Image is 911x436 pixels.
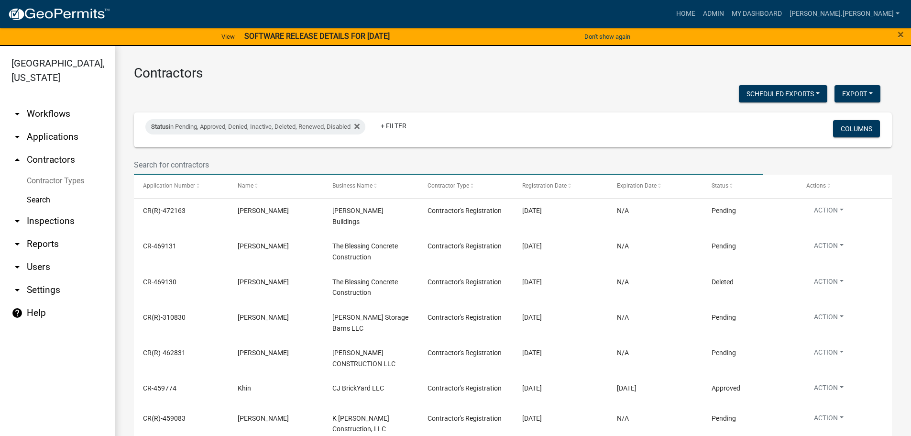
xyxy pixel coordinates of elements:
[143,313,186,321] span: CR(R)-310830
[833,120,880,137] button: Columns
[806,241,851,255] button: Action
[151,123,169,130] span: Status
[428,242,502,250] span: Contractor's Registration
[617,278,629,286] span: N/A
[834,85,880,102] button: Export
[428,313,502,321] span: Contractor's Registration
[617,207,629,214] span: N/A
[617,313,629,321] span: N/A
[373,117,414,134] a: + Filter
[145,119,365,134] div: in Pending, Approved, Denied, Inactive, Deleted, Renewed, Disabled
[712,384,740,392] span: Approved
[522,242,542,250] span: 08/26/2025
[522,414,542,422] span: 08/04/2025
[712,349,736,357] span: Pending
[11,215,23,227] i: arrow_drop_down
[806,347,851,361] button: Action
[522,313,542,321] span: 08/14/2025
[728,5,786,23] a: My Dashboard
[238,384,251,392] span: Khin
[238,207,289,214] span: Sean Cain
[806,413,851,427] button: Action
[238,313,289,321] span: Marvin Raber
[332,242,398,261] span: The Blessing Concrete Construction
[244,32,390,41] strong: SOFTWARE RELEASE DETAILS FOR [DATE]
[522,349,542,357] span: 08/12/2025
[143,384,176,392] span: CR-459774
[581,29,634,45] button: Don't show again
[712,414,736,422] span: Pending
[712,207,736,214] span: Pending
[797,175,892,198] datatable-header-cell: Actions
[522,384,542,392] span: 08/06/2025
[712,182,728,189] span: Status
[786,5,903,23] a: [PERSON_NAME].[PERSON_NAME]
[332,278,398,297] span: The Blessing Concrete Construction
[428,414,502,422] span: Contractor's Registration
[739,85,827,102] button: Scheduled Exports
[134,65,892,81] h3: Contractors
[143,414,186,422] span: CR(R)-459083
[418,175,513,198] datatable-header-cell: Contractor Type
[898,28,904,41] span: ×
[428,278,502,286] span: Contractor's Registration
[218,29,239,45] a: View
[229,175,323,198] datatable-header-cell: Name
[617,384,637,392] span: 06/28/2026
[332,207,384,225] span: Morton Buildings
[238,242,289,250] span: julisa corado
[513,175,608,198] datatable-header-cell: Registration Date
[617,414,629,422] span: N/A
[806,312,851,326] button: Action
[712,242,736,250] span: Pending
[134,175,229,198] datatable-header-cell: Application Number
[428,384,502,392] span: Contractor's Registration
[608,175,702,198] datatable-header-cell: Expiration Date
[428,207,502,214] span: Contractor's Registration
[11,108,23,120] i: arrow_drop_down
[522,182,567,189] span: Registration Date
[143,349,186,357] span: CR(R)-462831
[143,278,176,286] span: CR-469130
[898,29,904,40] button: Close
[238,182,253,189] span: Name
[699,5,728,23] a: Admin
[672,5,699,23] a: Home
[238,349,289,357] span: Lucas
[712,313,736,321] span: Pending
[323,175,418,198] datatable-header-cell: Business Name
[11,261,23,273] i: arrow_drop_down
[522,278,542,286] span: 08/26/2025
[617,242,629,250] span: N/A
[806,277,851,291] button: Action
[712,278,734,286] span: Deleted
[143,207,186,214] span: CR(R)-472163
[428,182,469,189] span: Contractor Type
[11,307,23,319] i: help
[332,313,408,332] span: Raber Storage Barns LLC
[11,284,23,296] i: arrow_drop_down
[238,278,289,286] span: julisa corado
[332,414,389,433] span: K Graber Construction, LLC
[134,155,763,175] input: Search for contractors
[332,384,384,392] span: CJ BrickYard LLC
[238,414,289,422] span: Tiffany Carpenter
[332,349,395,368] span: CONNER CONSTRUCTION LLC
[702,175,797,198] datatable-header-cell: Status
[143,182,195,189] span: Application Number
[806,383,851,397] button: Action
[332,182,373,189] span: Business Name
[617,349,629,357] span: N/A
[428,349,502,357] span: Contractor's Registration
[11,238,23,250] i: arrow_drop_down
[617,182,657,189] span: Expiration Date
[806,205,851,219] button: Action
[522,207,542,214] span: 09/02/2025
[806,182,826,189] span: Actions
[11,154,23,166] i: arrow_drop_up
[143,242,176,250] span: CR-469131
[11,131,23,143] i: arrow_drop_down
